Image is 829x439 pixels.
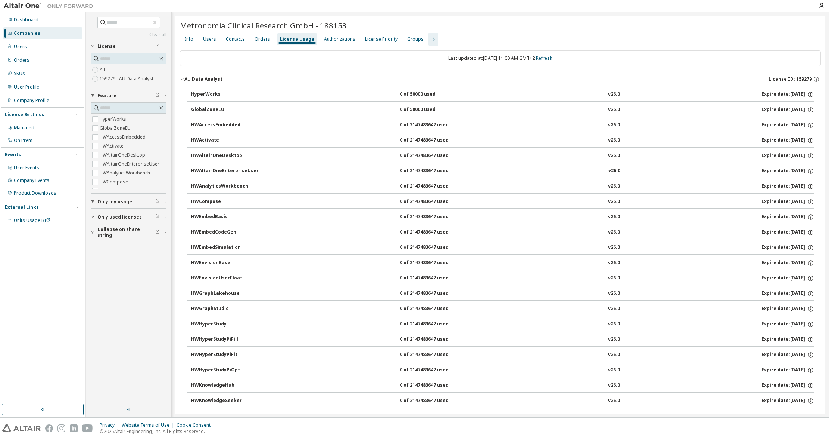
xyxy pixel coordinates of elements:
div: Groups [407,36,424,42]
span: Metronomia Clinical Research GmbH - 188153 [180,20,347,31]
div: Privacy [100,422,122,428]
div: v26.0 [608,106,620,113]
div: Orders [14,57,29,63]
div: 0 of 2147483647 used [400,137,467,144]
div: HWKnowledgeHub [191,382,258,389]
button: HWHyperStudy0 of 2147483647 usedv26.0Expire date:[DATE] [191,316,814,333]
div: 0 of 2147483647 used [400,275,467,282]
div: Expire date: [DATE] [761,137,814,144]
button: HWGraphLakehouse0 of 2147483647 usedv26.0Expire date:[DATE] [191,285,814,302]
div: HyperWorks [191,91,258,98]
div: Expire date: [DATE] [761,275,814,282]
div: Expire date: [DATE] [761,352,814,358]
div: Expire date: [DATE] [761,290,814,297]
div: Company Profile [14,98,49,103]
div: Dashboard [14,17,38,23]
div: Expire date: [DATE] [761,244,814,251]
button: HWKnowledgeSeeker0 of 2147483647 usedv26.0Expire date:[DATE] [191,393,814,409]
div: User Profile [14,84,39,90]
span: License ID: 159279 [769,76,812,82]
button: HWHyperStudyPiFill0 of 2147483647 usedv26.0Expire date:[DATE] [191,331,814,348]
button: HWEmbedBasic0 of 2147483647 usedv26.0Expire date:[DATE] [191,209,814,225]
div: v26.0 [608,137,620,144]
button: HWEnvisionUserFloat0 of 2147483647 usedv26.0Expire date:[DATE] [191,270,814,287]
div: HWHyperStudyPiFill [191,336,258,343]
label: HyperWorks [100,115,128,124]
div: 0 of 2147483647 used [400,413,467,420]
div: HWGraphLakehouse [191,290,258,297]
div: 0 of 2147483647 used [400,398,467,404]
div: 0 of 2147483647 used [400,306,467,312]
span: Clear filter [155,214,160,220]
label: HWAltairOneDesktop [100,151,147,160]
div: Events [5,152,21,158]
span: Clear filter [155,229,160,235]
span: Only used licenses [97,214,142,220]
span: Clear filter [155,199,160,205]
div: 0 of 2147483647 used [400,336,467,343]
div: v26.0 [608,321,620,328]
button: Only my usage [91,194,166,210]
img: youtube.svg [82,424,93,432]
button: License [91,38,166,55]
button: Feature [91,87,166,104]
div: v26.0 [608,336,620,343]
div: Expire date: [DATE] [761,122,814,129]
label: HWCompose [100,177,130,186]
button: HWEmbedCodeGen0 of 2147483647 usedv26.0Expire date:[DATE] [191,224,814,241]
div: License Usage [280,36,314,42]
button: Only used licenses [91,209,166,225]
img: instagram.svg [57,424,65,432]
div: Users [14,44,27,50]
div: HWHyperStudyPiOpt [191,367,258,374]
button: HWGraphStudio0 of 2147483647 usedv26.0Expire date:[DATE] [191,301,814,317]
img: facebook.svg [45,424,53,432]
div: On Prem [14,137,32,143]
div: Info [185,36,193,42]
button: HWAltairOneDesktop0 of 2147483647 usedv26.0Expire date:[DATE] [191,148,814,164]
button: GlobalZoneEU0 of 50000 usedv26.0Expire date:[DATE] [191,102,814,118]
div: 0 of 2147483647 used [400,198,467,205]
div: v26.0 [608,367,620,374]
div: Users [203,36,216,42]
div: HWEnvisionUserFloat [191,275,258,282]
a: Refresh [536,55,552,61]
div: GlobalZoneEU [191,106,258,113]
div: 0 of 2147483647 used [400,260,467,266]
div: Website Terms of Use [122,422,177,428]
button: HWActivate0 of 2147483647 usedv26.0Expire date:[DATE] [191,132,814,149]
div: HWKnowledgeSeeker [191,398,258,404]
label: HWEmbedBasic [100,186,135,195]
div: HWKnowledgeStudio [191,413,258,420]
div: HWEmbedBasic [191,214,258,220]
div: User Events [14,165,39,171]
div: v26.0 [608,244,620,251]
div: Managed [14,125,34,131]
div: 0 of 2147483647 used [400,122,467,129]
div: 0 of 2147483647 used [400,214,467,220]
div: Expire date: [DATE] [761,152,814,159]
button: HWHyperStudyPiOpt0 of 2147483647 usedv26.0Expire date:[DATE] [191,362,814,378]
div: v26.0 [608,306,620,312]
label: HWAltairOneEnterpriseUser [100,160,161,169]
div: HWHyperStudy [191,321,258,328]
div: Orders [255,36,270,42]
div: AU Data Analyst [184,76,222,82]
div: License Priority [365,36,398,42]
div: Expire date: [DATE] [761,260,814,266]
div: Expire date: [DATE] [761,367,814,374]
div: 0 of 2147483647 used [400,183,467,190]
div: Expire date: [DATE] [761,198,814,205]
div: HWActivate [191,137,258,144]
button: HyperWorks0 of 50000 usedv26.0Expire date:[DATE] [191,86,814,103]
div: HWAccessEmbedded [191,122,258,129]
div: v26.0 [608,152,620,159]
div: 0 of 2147483647 used [400,352,467,358]
div: v26.0 [608,398,620,404]
div: HWAnalyticsWorkbench [191,183,258,190]
div: 0 of 50000 used [400,91,467,98]
button: HWAltairOneEnterpriseUser0 of 2147483647 usedv26.0Expire date:[DATE] [191,163,814,179]
button: HWAccessEmbedded0 of 2147483647 usedv26.0Expire date:[DATE] [191,117,814,133]
label: HWAnalyticsWorkbench [100,169,152,177]
div: 0 of 2147483647 used [400,367,467,374]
